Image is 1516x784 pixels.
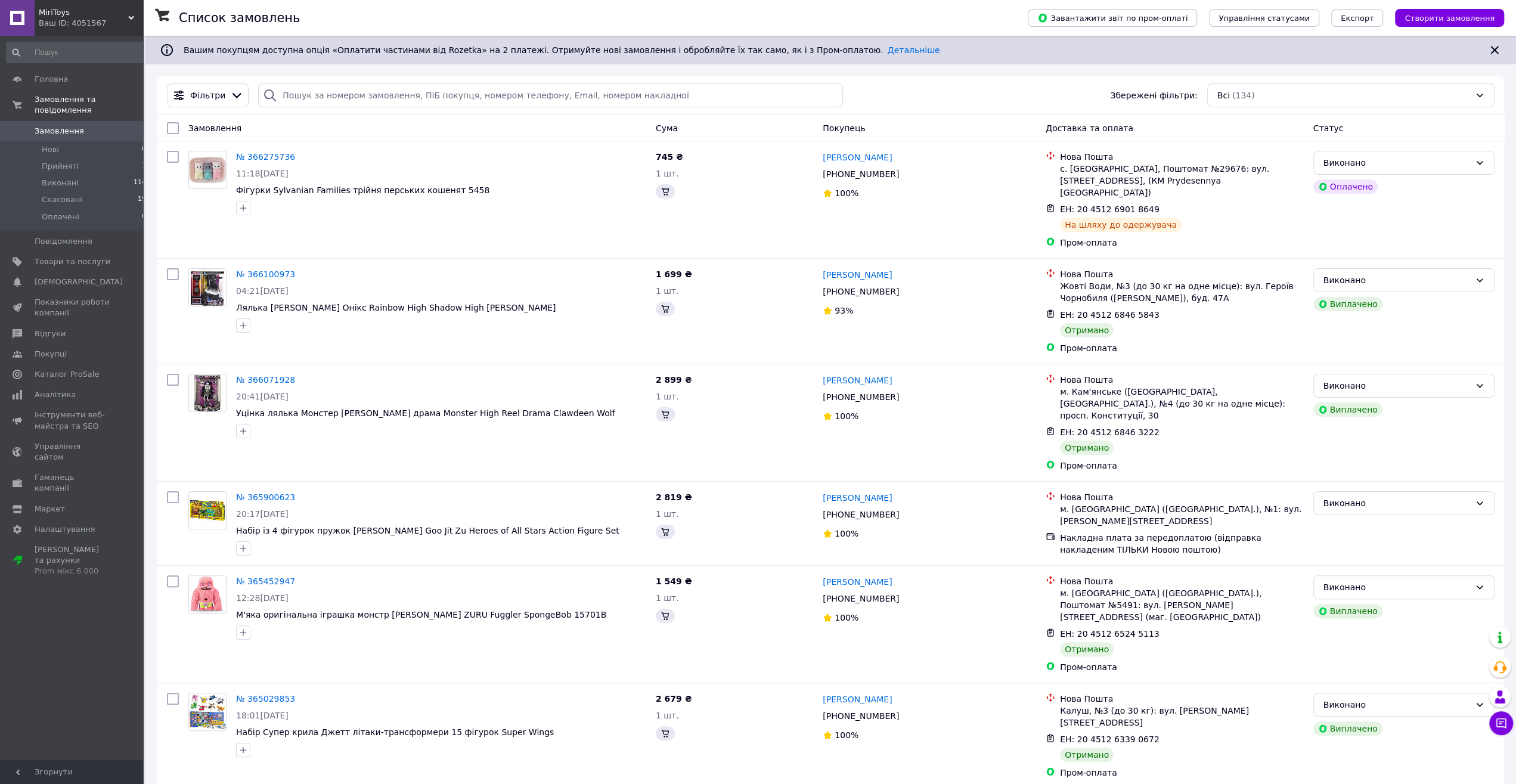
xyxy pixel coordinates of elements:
a: Фото товару [188,151,227,189]
span: Доставка та оплата [1046,123,1133,133]
div: [PHONE_NUMBER] [820,389,901,405]
span: Статус [1313,123,1344,133]
span: Покупець [823,123,865,133]
div: м. [GEOGRAPHIC_DATA] ([GEOGRAPHIC_DATA].), Поштомат №5491: вул. [PERSON_NAME][STREET_ADDRESS] (ма... [1060,587,1304,623]
a: [PERSON_NAME] [823,693,892,705]
span: 0 [142,144,146,155]
h1: Список замовлень [179,11,300,25]
div: с. [GEOGRAPHIC_DATA], Поштомат №29676: вул. [STREET_ADDRESS], (КМ Prydesennya [GEOGRAPHIC_DATA]) [1060,163,1304,199]
span: 04:21[DATE] [236,286,289,296]
div: Виконано [1323,379,1470,392]
div: Отримано [1060,642,1114,656]
span: 1 шт. [656,509,679,519]
a: № 366071928 [236,375,295,385]
span: 12:28[DATE] [236,593,289,603]
span: 745 ₴ [656,152,683,162]
div: [PHONE_NUMBER] [820,283,901,300]
a: Фото товару [188,374,227,412]
a: [PERSON_NAME] [823,269,892,281]
a: Фото товару [188,268,227,306]
a: № 365452947 [236,577,295,586]
button: Експорт [1331,9,1384,27]
span: Замовлення [188,123,241,133]
div: Нова Пошта [1060,575,1304,587]
div: Накладна плата за передоплатою (відправка накладеним ТІЛЬКИ Новою поштою) [1060,532,1304,556]
span: Аналітика [35,389,76,400]
button: Завантажити звіт по пром-оплаті [1028,9,1197,27]
a: Набір Супер крила Джетт літаки-трансформери 15 фігурок Super Wings [236,727,554,737]
span: 1 шт. [656,392,679,401]
div: Отримано [1060,441,1114,455]
span: Гаманець компанії [35,472,110,494]
span: 19 [138,194,146,205]
div: Жовті Води, №3 (до 30 кг на одне місце): вул. Героїв Чорнобиля ([PERSON_NAME]), буд. 47А [1060,280,1304,304]
span: ЕН: 20 4512 6339 0672 [1060,735,1160,744]
a: [PERSON_NAME] [823,374,892,386]
span: Оплачені [42,212,79,222]
span: 100% [835,529,858,538]
span: [DEMOGRAPHIC_DATA] [35,277,123,287]
a: Уцінка лялька Монстер [PERSON_NAME] драма Monster High Reel Drama Clawdeen Wolf [236,408,615,418]
input: Пошук [6,42,147,63]
img: Фото товару [190,576,225,613]
a: № 365900623 [236,492,295,502]
a: [PERSON_NAME] [823,151,892,163]
span: Набір із 4 фігурок пружок [PERSON_NAME] Goo Jit Zu Heroes of All Stars Action Figure Set [236,526,619,535]
a: № 366275736 [236,152,295,162]
div: Нова Пошта [1060,491,1304,503]
span: 11:18[DATE] [236,169,289,178]
span: 100% [835,730,858,740]
div: Пром-оплата [1060,460,1304,472]
span: 20:17[DATE] [236,509,289,519]
img: Фото товару [189,492,226,529]
span: М'яка оригінальна іграшка монстр [PERSON_NAME] ZURU Fuggler SpongeBob 15701В [236,610,606,619]
div: Нова Пошта [1060,374,1304,386]
span: Відгуки [35,329,66,339]
span: Управління статусами [1219,14,1310,23]
div: Отримано [1060,748,1114,762]
div: Пром-оплата [1060,767,1304,779]
span: 1 699 ₴ [656,269,692,279]
a: Лялька [PERSON_NAME] Онікс Rainbow High Shadow High [PERSON_NAME] [236,303,556,312]
span: Товари та послуги [35,256,110,267]
a: [PERSON_NAME] [823,576,892,588]
div: Виплачено [1313,604,1382,618]
div: На шляху до одержувача [1060,218,1182,232]
span: Завантажити звіт по пром-оплаті [1037,13,1188,23]
span: 2 679 ₴ [656,694,692,704]
img: Фото товару [194,374,221,411]
button: Створити замовлення [1395,9,1504,27]
div: Нова Пошта [1060,693,1304,705]
div: Ваш ID: 4051567 [39,18,143,29]
span: 2 899 ₴ [656,375,692,385]
div: [PHONE_NUMBER] [820,708,901,724]
div: Пром-оплата [1060,237,1304,249]
span: 20:41[DATE] [236,392,289,401]
div: Отримано [1060,323,1114,337]
a: Детальніше [888,45,940,55]
span: 1 549 ₴ [656,577,692,586]
div: Пром-оплата [1060,661,1304,673]
span: Управління сайтом [35,441,110,463]
span: Замовлення та повідомлення [35,94,143,116]
a: Фото товару [188,491,227,529]
span: ЕН: 20 4512 6846 3222 [1060,427,1160,437]
span: 18:01[DATE] [236,711,289,720]
img: Фото товару [189,695,226,730]
div: Виконано [1323,274,1470,287]
span: 1 шт. [656,169,679,178]
div: Виплачено [1313,402,1382,417]
div: м. Кам'янське ([GEOGRAPHIC_DATA], [GEOGRAPHIC_DATA].), №4 (до 30 кг на одне місце): просп. Консти... [1060,386,1304,422]
div: [PHONE_NUMBER] [820,590,901,607]
span: Нові [42,144,59,155]
span: 100% [835,613,858,622]
a: Фото товару [188,575,227,613]
span: Збережені фільтри: [1110,89,1197,101]
span: Маркет [35,504,65,515]
span: 93% [835,306,853,315]
span: (134) [1232,91,1255,100]
span: Покупці [35,349,67,360]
